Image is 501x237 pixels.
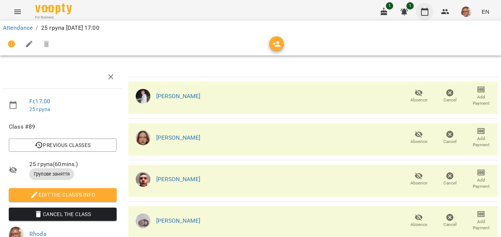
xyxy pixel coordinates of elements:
button: Add Payment [465,169,497,190]
span: For Business [35,15,72,20]
a: [PERSON_NAME] [156,217,201,224]
a: 25 група [29,106,50,112]
span: Cancel [443,97,457,103]
button: Menu [9,3,26,21]
a: Fr , 17:00 [29,98,50,105]
span: 25 група ( 60 mins. ) [29,160,117,169]
button: Cancel the class [9,208,117,221]
span: Previous Classes [15,141,111,150]
p: 25 група [DATE] 17:00 [41,24,99,32]
li: / [36,24,38,32]
button: Add Payment [465,86,497,107]
img: 820f46f3cc74cc25fb2af56be235324c.jpg [136,213,150,228]
span: Cancel [443,180,457,186]
span: Class #89 [9,122,117,131]
button: Absence [403,169,434,190]
span: Absence [410,139,427,145]
span: EN [482,8,489,15]
a: [PERSON_NAME] [156,93,201,100]
button: Edit the class's Info [9,188,117,201]
span: Absence [410,180,427,186]
span: Add Payment [470,136,492,148]
span: Cancel [443,139,457,145]
span: Add Payment [470,219,492,231]
a: [PERSON_NAME] [156,176,201,183]
button: Cancel [434,211,465,231]
button: Absence [403,128,434,148]
button: Absence [403,211,434,231]
span: Cancel [443,222,457,228]
span: 1 [406,2,414,10]
button: EN [479,5,492,18]
img: a30dd18b8b62725b425937e4c668056e.png [136,172,150,187]
span: Add Payment [470,94,492,107]
span: Add Payment [470,177,492,190]
button: Absence [403,86,434,107]
img: 506b4484e4e3c983820f65d61a8f4b66.jpg [461,7,471,17]
span: Групове заняття [29,171,74,177]
a: [PERSON_NAME] [156,134,201,141]
a: Attendance [3,24,33,31]
button: Cancel [434,169,465,190]
span: Absence [410,97,427,103]
span: 1 [386,2,393,10]
span: Edit the class's Info [15,190,111,199]
img: Voopty Logo [35,4,72,14]
button: Previous Classes [9,139,117,152]
button: Cancel [434,128,465,148]
span: Absence [410,222,427,228]
button: Add Payment [465,128,497,148]
button: Add Payment [465,211,497,231]
nav: breadcrumb [3,24,498,32]
span: Cancel the class [15,210,111,219]
img: 5069a814e4f91ed3cdf84d2747573f36.png [136,130,150,145]
button: Cancel [434,86,465,107]
img: 6e133d24814a1ee86c0a0dcaf2f1fbaa.png [136,89,150,104]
